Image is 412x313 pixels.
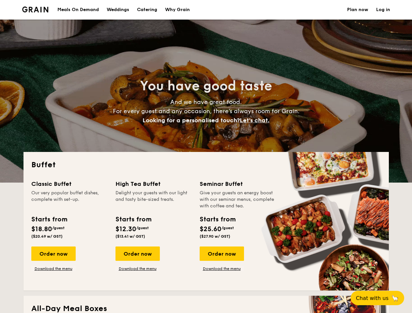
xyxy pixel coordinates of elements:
button: Chat with us🦙 [351,291,404,305]
span: 🦙 [391,294,399,302]
div: Starts from [115,215,151,224]
span: Let's chat. [240,117,269,124]
span: You have good taste [140,78,272,94]
span: /guest [221,226,234,230]
div: Order now [115,246,160,261]
div: Starts from [200,215,235,224]
a: Download the menu [115,266,160,271]
div: High Tea Buffet [115,179,192,188]
span: /guest [136,226,149,230]
span: ($20.49 w/ GST) [31,234,63,239]
span: $12.30 [115,225,136,233]
span: ($13.41 w/ GST) [115,234,145,239]
span: ($27.90 w/ GST) [200,234,230,239]
span: $18.80 [31,225,52,233]
div: Starts from [31,215,67,224]
div: Order now [31,246,76,261]
span: Chat with us [356,295,389,301]
img: Grain [22,7,49,12]
div: Order now [200,246,244,261]
span: And we have great food. For every guest and any occasion, there’s always room for Grain. [113,98,299,124]
a: Logotype [22,7,49,12]
h2: Buffet [31,160,381,170]
div: Our very popular buffet dishes, complete with set-up. [31,190,108,209]
span: $25.60 [200,225,221,233]
div: Classic Buffet [31,179,108,188]
span: /guest [52,226,65,230]
a: Download the menu [200,266,244,271]
span: Looking for a personalised touch? [143,117,240,124]
a: Download the menu [31,266,76,271]
div: Seminar Buffet [200,179,276,188]
div: Delight your guests with our light and tasty bite-sized treats. [115,190,192,209]
div: Give your guests an energy boost with our seminar menus, complete with coffee and tea. [200,190,276,209]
